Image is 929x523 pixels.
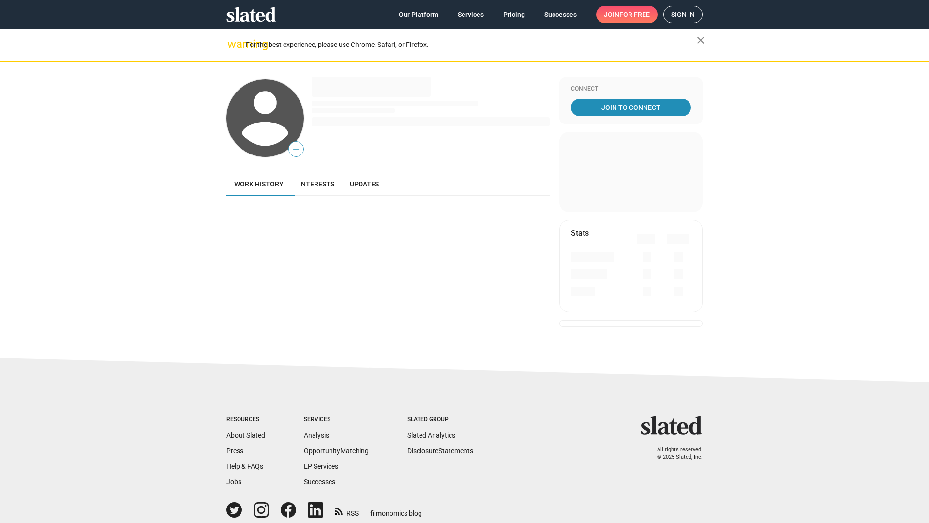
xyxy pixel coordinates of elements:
a: Slated Analytics [407,431,455,439]
a: Analysis [304,431,329,439]
a: Join To Connect [571,99,691,116]
a: Joinfor free [596,6,658,23]
a: Our Platform [391,6,446,23]
div: Slated Group [407,416,473,424]
a: Interests [291,172,342,196]
span: Sign in [671,6,695,23]
span: — [289,143,303,156]
span: film [370,509,382,517]
span: for free [619,6,650,23]
p: All rights reserved. © 2025 Slated, Inc. [647,446,703,461]
a: Successes [537,6,584,23]
span: Join [604,6,650,23]
a: DisclosureStatements [407,447,473,455]
a: About Slated [226,431,265,439]
a: filmonomics blog [370,501,422,518]
a: Jobs [226,478,241,486]
a: RSS [335,503,359,518]
span: Work history [234,180,284,188]
mat-card-title: Stats [571,228,589,238]
mat-icon: close [695,34,706,46]
span: Successes [544,6,577,23]
div: Services [304,416,369,424]
span: Our Platform [399,6,438,23]
mat-icon: warning [227,38,239,50]
a: Sign in [663,6,703,23]
div: Connect [571,85,691,93]
a: Updates [342,172,387,196]
a: Services [450,6,492,23]
div: For the best experience, please use Chrome, Safari, or Firefox. [246,38,697,51]
span: Pricing [503,6,525,23]
a: Press [226,447,243,455]
a: Successes [304,478,335,486]
a: Work history [226,172,291,196]
span: Join To Connect [573,99,689,116]
span: Updates [350,180,379,188]
span: Services [458,6,484,23]
a: OpportunityMatching [304,447,369,455]
a: EP Services [304,462,338,470]
span: Interests [299,180,334,188]
a: Pricing [495,6,533,23]
div: Resources [226,416,265,424]
a: Help & FAQs [226,462,263,470]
